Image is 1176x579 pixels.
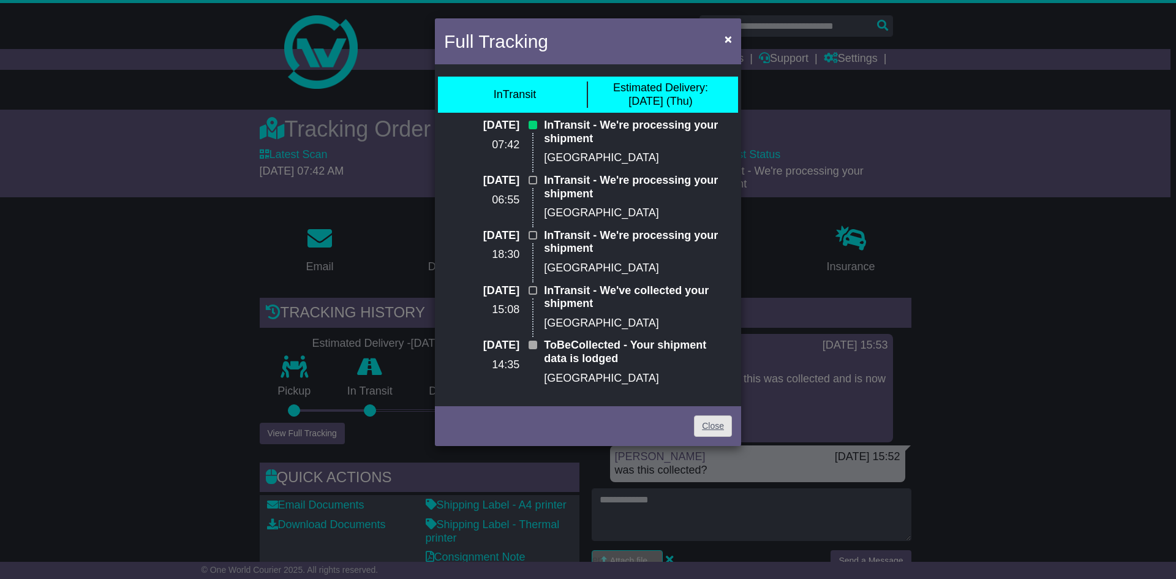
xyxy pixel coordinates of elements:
[444,339,519,352] p: [DATE]
[444,303,519,317] p: 15:08
[544,262,732,275] p: [GEOGRAPHIC_DATA]
[544,206,732,220] p: [GEOGRAPHIC_DATA]
[444,174,519,187] p: [DATE]
[444,358,519,372] p: 14:35
[613,81,708,108] div: [DATE] (Thu)
[494,88,536,102] div: InTransit
[444,229,519,243] p: [DATE]
[725,32,732,46] span: ×
[444,194,519,207] p: 06:55
[544,284,732,311] p: InTransit - We've collected your shipment
[444,248,519,262] p: 18:30
[444,138,519,152] p: 07:42
[544,119,732,145] p: InTransit - We're processing your shipment
[544,317,732,330] p: [GEOGRAPHIC_DATA]
[613,81,708,94] span: Estimated Delivery:
[694,415,732,437] a: Close
[544,174,732,200] p: InTransit - We're processing your shipment
[544,229,732,255] p: InTransit - We're processing your shipment
[444,28,548,55] h4: Full Tracking
[544,372,732,385] p: [GEOGRAPHIC_DATA]
[444,119,519,132] p: [DATE]
[718,26,738,51] button: Close
[544,151,732,165] p: [GEOGRAPHIC_DATA]
[444,284,519,298] p: [DATE]
[544,339,732,365] p: ToBeCollected - Your shipment data is lodged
